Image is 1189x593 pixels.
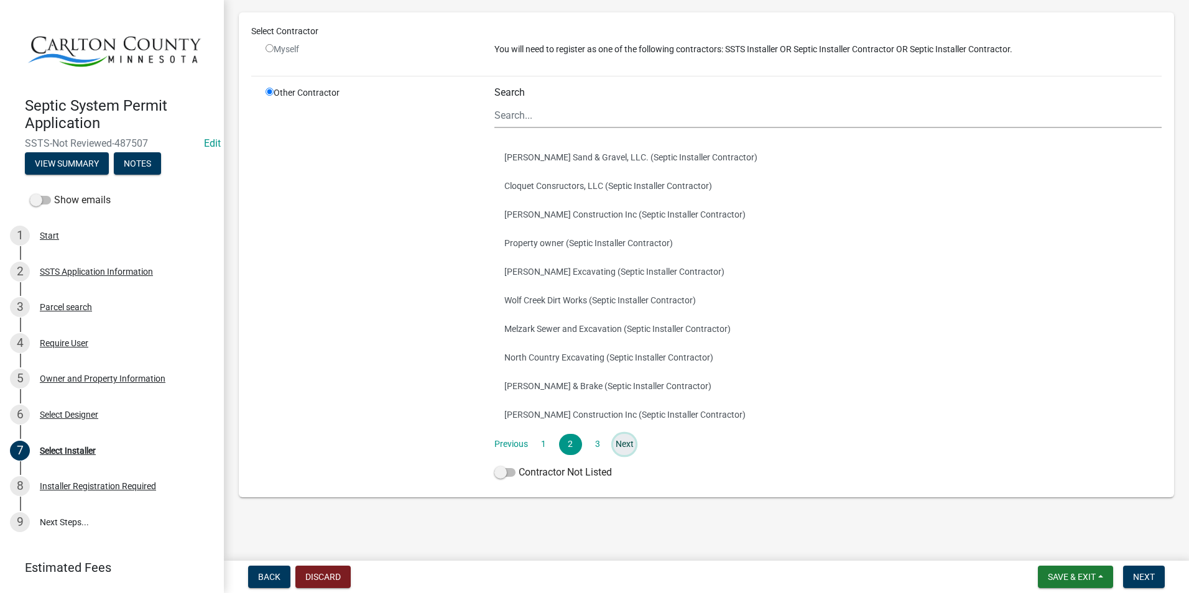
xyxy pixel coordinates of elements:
[40,482,156,490] div: Installer Registration Required
[25,13,204,84] img: Carlton County, Minnesota
[10,333,30,353] div: 4
[25,159,109,169] wm-modal-confirm: Summary
[494,143,1162,172] button: [PERSON_NAME] Sand & Gravel, LLC. (Septic Installer Contractor)
[25,97,214,133] h4: Septic System Permit Application
[40,410,98,419] div: Select Designer
[494,343,1162,372] button: North Country Excavating (Septic Installer Contractor)
[40,339,88,347] div: Require User
[1048,572,1096,582] span: Save & Exit
[10,555,204,580] a: Estimated Fees
[242,25,1171,38] div: Select Contractor
[40,267,153,276] div: SSTS Application Information
[494,434,528,455] a: Previous
[30,193,111,208] label: Show emails
[494,103,1162,128] input: Search...
[114,159,161,169] wm-modal-confirm: Notes
[10,476,30,496] div: 8
[248,566,290,588] button: Back
[494,286,1162,315] button: Wolf Creek Dirt Works (Septic Installer Contractor)
[25,152,109,175] button: View Summary
[40,446,96,455] div: Select Installer
[494,257,1162,286] button: [PERSON_NAME] Excavating (Septic Installer Contractor)
[204,137,221,149] wm-modal-confirm: Edit Application Number
[25,137,199,149] span: SSTS-Not Reviewed-487507
[10,297,30,317] div: 3
[266,43,476,56] div: Myself
[10,369,30,388] div: 5
[114,152,161,175] button: Notes
[494,88,525,98] label: Search
[494,229,1162,257] button: Property owner (Septic Installer Contractor)
[10,441,30,461] div: 7
[40,374,165,383] div: Owner and Property Information
[10,262,30,282] div: 2
[613,434,636,455] a: Next
[10,226,30,246] div: 1
[1123,566,1165,588] button: Next
[10,405,30,425] div: 6
[256,86,485,485] div: Other Contractor
[494,43,1162,56] p: You will need to register as one of the following contractors: SSTS Installer OR Septic Installer...
[1133,572,1155,582] span: Next
[40,303,92,311] div: Parcel search
[494,465,612,480] label: Contractor Not Listed
[494,434,1162,455] nav: Page navigation
[40,231,59,240] div: Start
[494,400,1162,429] button: [PERSON_NAME] Construction Inc (Septic Installer Contractor)
[258,572,280,582] span: Back
[494,172,1162,200] button: Cloquet Consructors, LLC (Septic Installer Contractor)
[1038,566,1113,588] button: Save & Exit
[494,372,1162,400] button: [PERSON_NAME] & Brake (Septic Installer Contractor)
[586,434,609,455] a: 3
[494,200,1162,229] button: [PERSON_NAME] Construction Inc (Septic Installer Contractor)
[295,566,351,588] button: Discard
[494,315,1162,343] button: Melzark Sewer and Excavation (Septic Installer Contractor)
[204,137,221,149] a: Edit
[10,512,30,532] div: 9
[559,434,581,455] a: 2
[532,434,555,455] a: 1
